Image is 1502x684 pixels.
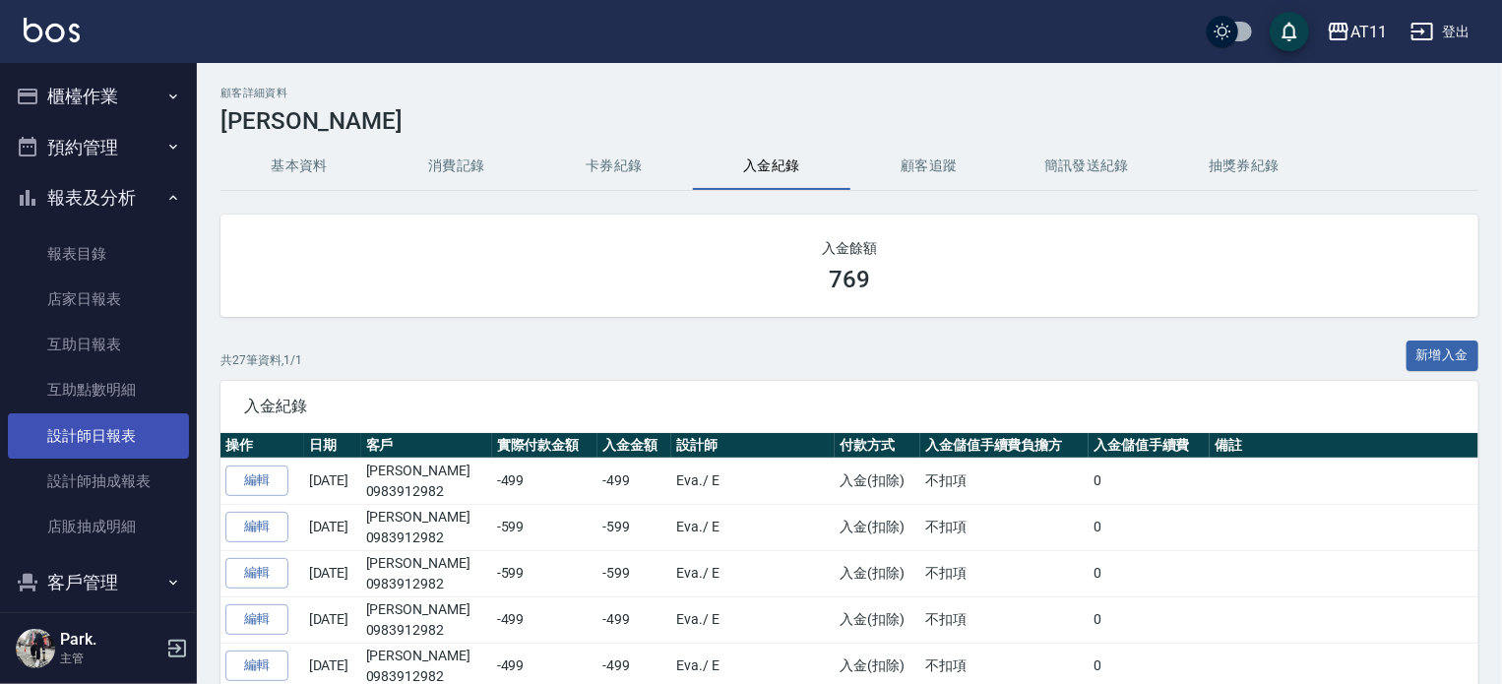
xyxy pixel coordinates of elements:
a: 設計師日報表 [8,413,189,459]
td: 入金(扣除) [835,550,920,596]
th: 設計師 [671,433,835,459]
td: 0 [1089,550,1210,596]
p: 0983912982 [366,574,487,594]
h3: 769 [829,266,870,293]
th: 客戶 [361,433,492,459]
a: 編輯 [225,558,288,589]
p: 共 27 筆資料, 1 / 1 [220,351,302,369]
a: 編輯 [225,651,288,681]
td: Eva. / E [671,504,835,550]
th: 入金儲值手續費 [1089,433,1210,459]
button: 新增入金 [1407,341,1479,371]
td: 不扣項 [920,550,1089,596]
td: 0 [1089,596,1210,643]
img: Logo [24,18,80,42]
a: 編輯 [225,512,288,542]
td: [DATE] [304,504,361,550]
a: 設計師抽成報表 [8,459,189,504]
button: 消費記錄 [378,143,535,190]
td: 0 [1089,458,1210,504]
td: -599 [597,504,671,550]
button: 員工及薪資 [8,608,189,659]
a: 互助日報表 [8,322,189,367]
td: [PERSON_NAME] [361,596,492,643]
td: -499 [492,596,597,643]
td: [DATE] [304,596,361,643]
td: Eva. / E [671,596,835,643]
button: 簡訊發送紀錄 [1008,143,1165,190]
p: 主管 [60,650,160,667]
td: 0 [1089,504,1210,550]
h2: 顧客詳細資料 [220,87,1478,99]
td: [PERSON_NAME] [361,550,492,596]
td: [PERSON_NAME] [361,504,492,550]
h3: [PERSON_NAME] [220,107,1478,135]
p: 0983912982 [366,620,487,641]
button: 客戶管理 [8,557,189,608]
img: Person [16,629,55,668]
th: 付款方式 [835,433,920,459]
td: 入金(扣除) [835,504,920,550]
td: 入金(扣除) [835,458,920,504]
span: 入金紀錄 [244,397,1455,416]
td: -599 [492,504,597,550]
td: -499 [492,458,597,504]
td: 不扣項 [920,504,1089,550]
a: 編輯 [225,466,288,496]
button: 基本資料 [220,143,378,190]
button: 入金紀錄 [693,143,850,190]
th: 入金儲值手續費負擔方 [920,433,1089,459]
td: [DATE] [304,550,361,596]
button: 抽獎券紀錄 [1165,143,1323,190]
p: 0983912982 [366,528,487,548]
a: 互助點數明細 [8,367,189,412]
button: AT11 [1319,12,1395,52]
a: 店販抽成明細 [8,504,189,549]
th: 備註 [1210,433,1478,459]
td: 不扣項 [920,596,1089,643]
h2: 入金餘額 [244,238,1455,258]
button: 登出 [1403,14,1478,50]
button: 報表及分析 [8,172,189,223]
button: 櫃檯作業 [8,71,189,122]
p: 0983912982 [366,481,487,502]
th: 日期 [304,433,361,459]
td: 入金(扣除) [835,596,920,643]
td: [DATE] [304,458,361,504]
td: -599 [492,550,597,596]
a: 報表目錄 [8,231,189,277]
td: -599 [597,550,671,596]
td: Eva. / E [671,550,835,596]
a: 店家日報表 [8,277,189,322]
td: [PERSON_NAME] [361,458,492,504]
td: Eva. / E [671,458,835,504]
button: save [1270,12,1309,51]
button: 預約管理 [8,122,189,173]
button: 顧客追蹤 [850,143,1008,190]
div: AT11 [1350,20,1387,44]
th: 入金金額 [597,433,671,459]
th: 實際付款金額 [492,433,597,459]
td: -499 [597,596,671,643]
h5: Park. [60,630,160,650]
td: 不扣項 [920,458,1089,504]
td: -499 [597,458,671,504]
button: 卡券紀錄 [535,143,693,190]
a: 編輯 [225,604,288,635]
th: 操作 [220,433,304,459]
